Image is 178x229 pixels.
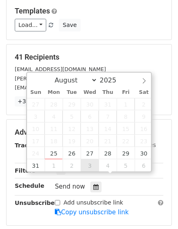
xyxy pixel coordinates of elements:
a: +38 more [15,96,49,107]
span: July 29, 2025 [63,98,81,110]
strong: Schedule [15,182,44,189]
span: August 24, 2025 [27,147,45,159]
iframe: Chat Widget [137,190,178,229]
strong: Unsubscribe [15,200,55,206]
span: July 30, 2025 [81,98,99,110]
span: Sat [135,90,153,95]
span: August 25, 2025 [45,147,63,159]
span: August 22, 2025 [117,135,135,147]
span: August 28, 2025 [99,147,117,159]
small: [EMAIL_ADDRESS][DOMAIN_NAME] [15,66,106,72]
a: Copy unsubscribe link [55,209,128,216]
span: Send now [55,183,85,190]
span: August 1, 2025 [117,98,135,110]
small: [PERSON_NAME][EMAIL_ADDRESS][DOMAIN_NAME] [15,76,149,82]
span: August 21, 2025 [99,135,117,147]
a: Load... [15,19,46,31]
span: August 29, 2025 [117,147,135,159]
span: August 31, 2025 [27,159,45,171]
span: Wed [81,90,99,95]
span: August 9, 2025 [135,110,153,122]
span: September 5, 2025 [117,159,135,171]
span: August 4, 2025 [45,110,63,122]
span: August 13, 2025 [81,122,99,135]
h5: Advanced [15,128,163,137]
span: August 3, 2025 [27,110,45,122]
strong: Tracking [15,142,42,149]
a: Templates [15,7,50,15]
span: Thu [99,90,117,95]
span: September 6, 2025 [135,159,153,171]
span: August 6, 2025 [81,110,99,122]
span: Mon [45,90,63,95]
span: August 10, 2025 [27,122,45,135]
span: August 7, 2025 [99,110,117,122]
span: July 27, 2025 [27,98,45,110]
span: August 8, 2025 [117,110,135,122]
small: [EMAIL_ADDRESS][DOMAIN_NAME] [15,84,106,91]
span: Tue [63,90,81,95]
span: September 3, 2025 [81,159,99,171]
span: July 28, 2025 [45,98,63,110]
span: August 11, 2025 [45,122,63,135]
button: Save [59,19,80,31]
span: July 31, 2025 [99,98,117,110]
label: Add unsubscribe link [63,198,123,207]
h5: 41 Recipients [15,53,163,62]
span: September 4, 2025 [99,159,117,171]
span: August 5, 2025 [63,110,81,122]
span: August 14, 2025 [99,122,117,135]
span: August 18, 2025 [45,135,63,147]
span: August 17, 2025 [27,135,45,147]
input: Year [97,76,127,84]
span: August 27, 2025 [81,147,99,159]
span: August 30, 2025 [135,147,153,159]
span: August 16, 2025 [135,122,153,135]
span: Sun [27,90,45,95]
span: August 26, 2025 [63,147,81,159]
span: September 1, 2025 [45,159,63,171]
span: August 15, 2025 [117,122,135,135]
span: August 12, 2025 [63,122,81,135]
span: August 23, 2025 [135,135,153,147]
span: August 20, 2025 [81,135,99,147]
span: August 19, 2025 [63,135,81,147]
span: Fri [117,90,135,95]
strong: Filters [15,167,36,174]
span: September 2, 2025 [63,159,81,171]
span: August 2, 2025 [135,98,153,110]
